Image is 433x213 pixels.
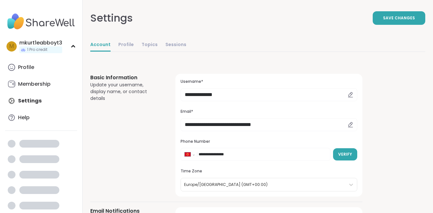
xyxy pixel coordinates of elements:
[181,139,357,144] h3: Phone Number
[9,42,14,51] span: m
[142,39,158,52] a: Topics
[18,114,30,121] div: Help
[27,47,47,53] span: 1 Pro credit
[165,39,186,52] a: Sessions
[118,39,134,52] a: Profile
[181,79,357,84] h3: Username*
[383,15,415,21] span: Save Changes
[18,81,51,88] div: Membership
[18,64,34,71] div: Profile
[19,39,62,46] div: mkurt1eabboyt3
[333,148,357,160] button: Verify
[90,82,160,102] div: Update your username, display name, or contact details
[338,151,352,157] span: Verify
[5,60,77,75] a: Profile
[90,39,111,52] a: Account
[5,110,77,125] a: Help
[90,74,160,82] h3: Basic Information
[181,169,357,174] h3: Time Zone
[5,10,77,33] img: ShareWell Nav Logo
[5,76,77,92] a: Membership
[373,11,425,25] button: Save Changes
[90,10,133,26] div: Settings
[181,109,357,114] h3: Email*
